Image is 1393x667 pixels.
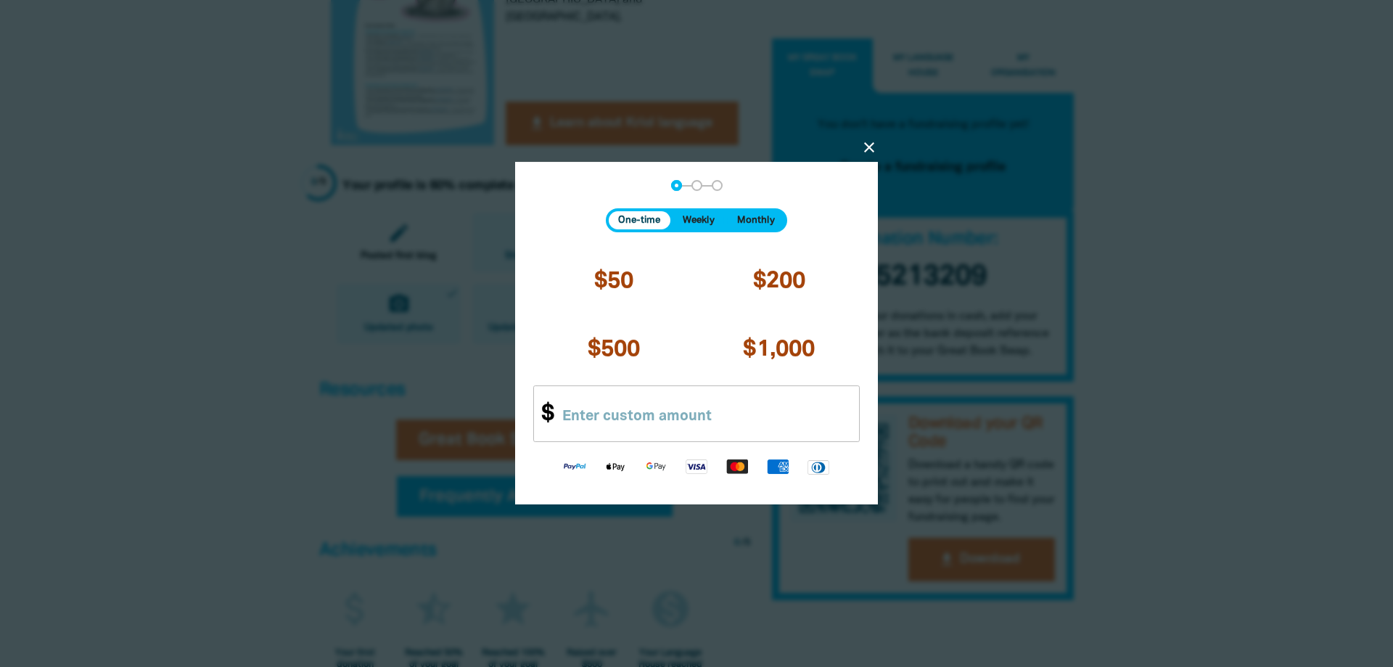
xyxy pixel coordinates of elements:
button: Monthly [727,212,784,230]
span: One-time [618,216,660,226]
button: $50 [533,250,694,314]
button: Navigate to step 1 of 3 to enter your donation amount [671,181,682,192]
button: close [860,139,878,157]
span: $1,000 [743,339,815,360]
button: Navigate to step 2 of 3 to enter your details [691,181,702,192]
button: Navigate to step 3 of 3 to enter your payment details [712,181,723,192]
button: $500 [533,318,694,381]
span: $50 [594,271,634,292]
div: Donation frequency [606,209,787,233]
span: $500 [588,339,641,360]
span: $200 [753,271,806,292]
img: Google Pay logo [636,459,676,475]
span: Weekly [683,216,715,226]
img: American Express logo [757,459,798,475]
button: $200 [699,250,860,314]
span: $ [534,386,554,442]
img: Apple Pay logo [595,459,636,475]
div: Available payment methods [533,447,860,487]
button: One-time [609,212,670,230]
img: Mastercard logo [717,459,757,475]
span: Monthly [737,216,775,226]
input: Enter custom amount [550,386,859,442]
button: $1,000 [699,318,860,381]
img: Paypal logo [554,459,595,475]
button: Weekly [673,212,725,230]
img: Visa logo [676,459,717,475]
